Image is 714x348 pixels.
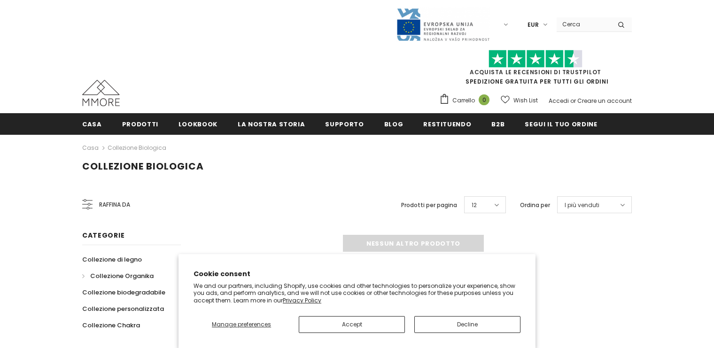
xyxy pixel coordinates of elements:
[108,144,166,152] a: Collezione biologica
[396,8,490,42] img: Javni Razpis
[401,201,457,210] label: Prodotti per pagina
[82,321,140,330] span: Collezione Chakra
[525,113,597,134] a: Segui il tuo ordine
[491,113,504,134] a: B2B
[122,113,158,134] a: Prodotti
[99,200,130,210] span: Raffina da
[178,113,217,134] a: Lookbook
[423,113,471,134] a: Restituendo
[82,120,102,129] span: Casa
[325,120,364,129] span: supporto
[472,201,477,210] span: 12
[82,284,165,301] a: Collezione biodegradabile
[82,301,164,317] a: Collezione personalizzata
[570,97,576,105] span: or
[439,93,494,108] a: Carrello 0
[557,17,611,31] input: Search Site
[82,268,154,284] a: Collezione Organika
[452,96,475,105] span: Carrello
[238,120,305,129] span: La nostra storia
[194,282,520,304] p: We and our partners, including Shopify, use cookies and other technologies to personalize your ex...
[479,94,489,105] span: 0
[549,97,569,105] a: Accedi
[525,120,597,129] span: Segui il tuo ordine
[178,120,217,129] span: Lookbook
[384,120,404,129] span: Blog
[82,317,140,333] a: Collezione Chakra
[238,113,305,134] a: La nostra storia
[513,96,538,105] span: Wish List
[520,201,550,210] label: Ordina per
[82,288,165,297] span: Collezione biodegradabile
[82,231,124,240] span: Categorie
[194,316,289,333] button: Manage preferences
[82,251,142,268] a: Collezione di legno
[528,20,539,30] span: EUR
[325,113,364,134] a: supporto
[82,142,99,154] a: Casa
[414,316,520,333] button: Decline
[491,120,504,129] span: B2B
[439,54,632,85] span: SPEDIZIONE GRATUITA PER TUTTI GLI ORDINI
[489,50,582,68] img: Fidati di Pilot Stars
[82,113,102,134] a: Casa
[82,80,120,106] img: Casi MMORE
[194,269,520,279] h2: Cookie consent
[384,113,404,134] a: Blog
[82,160,204,173] span: Collezione biologica
[299,316,405,333] button: Accept
[501,92,538,108] a: Wish List
[470,68,601,76] a: Acquista le recensioni di TrustPilot
[283,296,321,304] a: Privacy Policy
[396,20,490,28] a: Javni Razpis
[565,201,599,210] span: I più venduti
[90,271,154,280] span: Collezione Organika
[423,120,471,129] span: Restituendo
[82,304,164,313] span: Collezione personalizzata
[212,320,271,328] span: Manage preferences
[577,97,632,105] a: Creare un account
[122,120,158,129] span: Prodotti
[82,255,142,264] span: Collezione di legno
